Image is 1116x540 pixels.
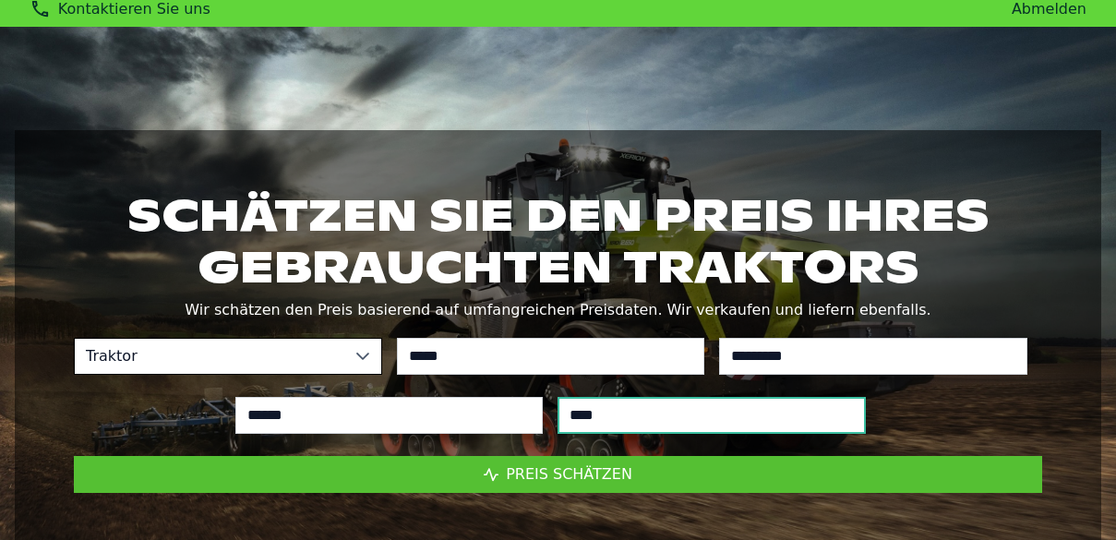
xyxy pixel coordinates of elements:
[74,189,1042,293] h1: Schätzen Sie den Preis Ihres gebrauchten Traktors
[506,465,632,483] span: Preis schätzen
[75,339,344,374] span: Traktor
[74,456,1042,493] button: Preis schätzen
[74,297,1042,323] p: Wir schätzen den Preis basierend auf umfangreichen Preisdaten. Wir verkaufen und liefern ebenfalls.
